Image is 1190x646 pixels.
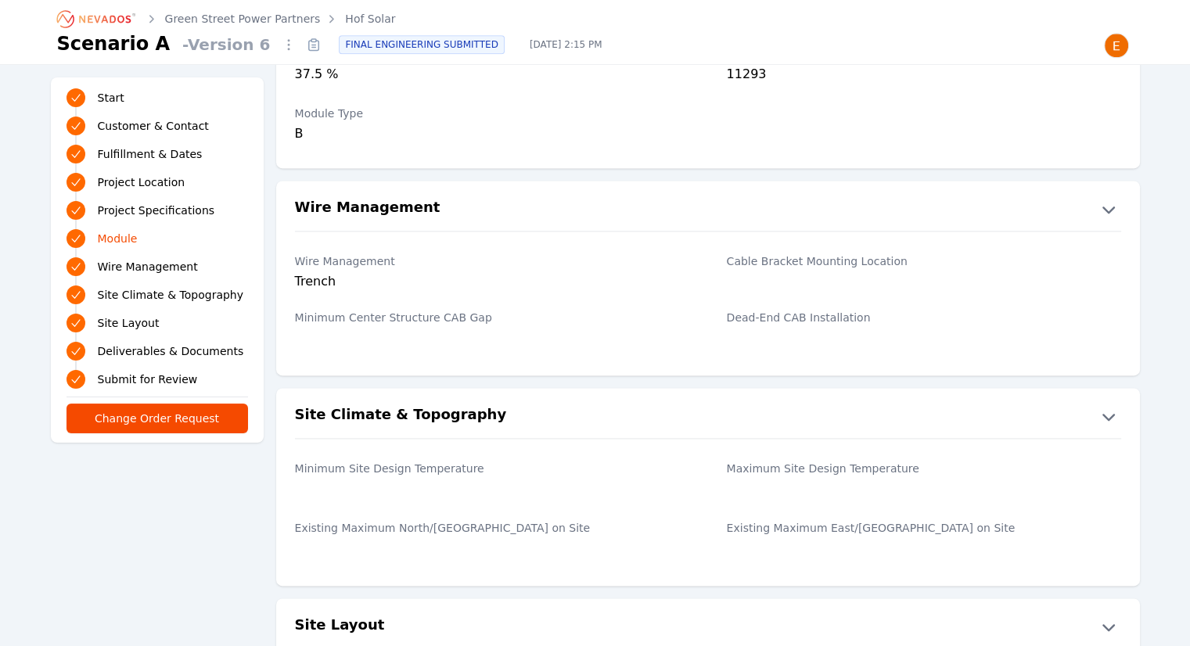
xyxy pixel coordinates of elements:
[727,461,1121,476] label: Maximum Site Design Temperature
[295,65,689,87] div: 37.5 %
[98,146,203,162] span: Fulfillment & Dates
[295,196,440,221] h2: Wire Management
[295,461,689,476] label: Minimum Site Design Temperature
[98,231,138,246] span: Module
[345,11,395,27] a: Hof Solar
[98,118,209,134] span: Customer & Contact
[98,371,198,387] span: Submit for Review
[276,196,1140,221] button: Wire Management
[727,253,1121,269] label: Cable Bracket Mounting Location
[339,35,504,54] div: FINAL ENGINEERING SUBMITTED
[727,310,1121,325] label: Dead-End CAB Installation
[276,404,1140,429] button: Site Climate & Topography
[295,614,385,639] h2: Site Layout
[727,520,1121,536] label: Existing Maximum East/[GEOGRAPHIC_DATA] on Site
[295,272,689,291] div: Trench
[98,174,185,190] span: Project Location
[295,106,689,121] label: Module Type
[57,31,171,56] h1: Scenario A
[295,520,689,536] label: Existing Maximum North/[GEOGRAPHIC_DATA] on Site
[295,404,507,429] h2: Site Climate & Topography
[57,6,396,31] nav: Breadcrumb
[295,124,689,143] div: B
[98,90,124,106] span: Start
[67,87,248,390] nav: Progress
[727,65,1121,87] div: 11293
[67,404,248,433] button: Change Order Request
[295,253,689,269] label: Wire Management
[165,11,321,27] a: Green Street Power Partners
[1104,33,1129,58] img: Emily Walker
[295,310,689,325] label: Minimum Center Structure CAB Gap
[276,614,1140,639] button: Site Layout
[176,34,276,56] span: - Version 6
[98,203,215,218] span: Project Specifications
[98,287,243,303] span: Site Climate & Topography
[98,343,244,359] span: Deliverables & Documents
[517,38,615,51] span: [DATE] 2:15 PM
[98,259,198,275] span: Wire Management
[98,315,160,331] span: Site Layout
